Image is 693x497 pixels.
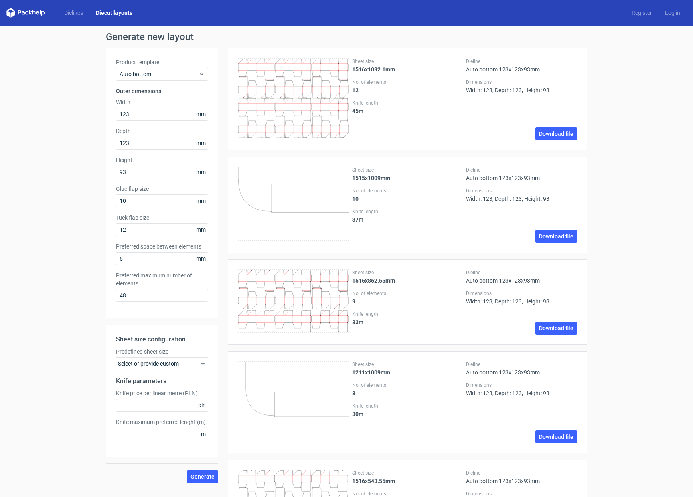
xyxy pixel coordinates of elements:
[466,290,577,297] label: Dimensions
[352,361,463,368] label: Sheet size
[116,98,208,106] label: Width
[106,32,587,42] h1: Generate new layout
[116,347,208,356] label: Predefined sheet size
[116,214,208,222] label: Tuck flap size
[116,242,208,251] label: Preferred space between elements
[466,79,577,93] div: Width: 123, Depth: 123, Height: 93
[352,298,355,305] strong: 9
[196,399,208,411] span: pln
[116,127,208,135] label: Depth
[352,269,463,276] label: Sheet size
[352,478,395,484] strong: 1516x543.55mm
[116,376,208,386] h2: Knife parameters
[116,418,208,426] label: Knife maximum preferred lenght (m)
[58,9,89,17] a: Dielines
[466,167,577,173] label: Dieline
[352,277,395,284] strong: 1516x862.55mm
[352,108,363,114] strong: 45 m
[466,491,577,497] label: Dimensions
[466,79,577,85] label: Dimensions
[352,167,463,173] label: Sheet size
[466,167,577,181] div: Auto bottom 123x123x93mm
[466,382,577,388] label: Dimensions
[352,382,463,388] label: No. of elements
[352,319,363,325] strong: 33 m
[466,188,577,202] div: Width: 123, Depth: 123, Height: 93
[352,188,463,194] label: No. of elements
[199,428,208,440] span: m
[466,58,577,65] label: Dieline
[352,208,463,215] label: Knife length
[466,470,577,484] div: Auto bottom 123x123x93mm
[116,185,208,193] label: Glue flap size
[116,335,208,344] h2: Sheet size configuration
[194,224,208,236] span: mm
[352,58,463,65] label: Sheet size
[466,188,577,194] label: Dimensions
[187,470,218,483] button: Generate
[116,58,208,66] label: Product template
[89,9,139,17] a: Diecut layouts
[535,230,577,243] a: Download file
[625,9,659,17] a: Register
[466,470,577,476] label: Dieline
[466,269,577,276] label: Dieline
[352,100,463,106] label: Knife length
[116,87,208,95] h3: Outer dimensions
[352,66,395,73] strong: 1516x1092.1mm
[466,58,577,73] div: Auto bottom 123x123x93mm
[466,269,577,284] div: Auto bottom 123x123x93mm
[190,474,215,479] span: Generate
[352,290,463,297] label: No. of elements
[116,389,208,397] label: Knife price per linear metre (PLN)
[352,87,359,93] strong: 12
[352,369,390,376] strong: 1211x1009mm
[194,108,208,120] span: mm
[535,322,577,335] a: Download file
[116,156,208,164] label: Height
[352,491,463,497] label: No. of elements
[116,357,208,370] div: Select or provide custom
[659,9,687,17] a: Log in
[466,361,577,368] label: Dieline
[352,390,355,396] strong: 8
[194,137,208,149] span: mm
[466,290,577,305] div: Width: 123, Depth: 123, Height: 93
[352,403,463,409] label: Knife length
[352,411,363,417] strong: 30 m
[194,195,208,207] span: mm
[352,216,363,223] strong: 37 m
[194,253,208,265] span: mm
[535,430,577,443] a: Download file
[466,382,577,396] div: Width: 123, Depth: 123, Height: 93
[352,79,463,85] label: No. of elements
[352,196,359,202] strong: 10
[116,271,208,287] label: Preferred maximum number of elements
[352,470,463,476] label: Sheet size
[466,361,577,376] div: Auto bottom 123x123x93mm
[535,127,577,140] a: Download file
[120,70,199,78] span: Auto bottom
[352,175,390,181] strong: 1515x1009mm
[194,166,208,178] span: mm
[352,311,463,317] label: Knife length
